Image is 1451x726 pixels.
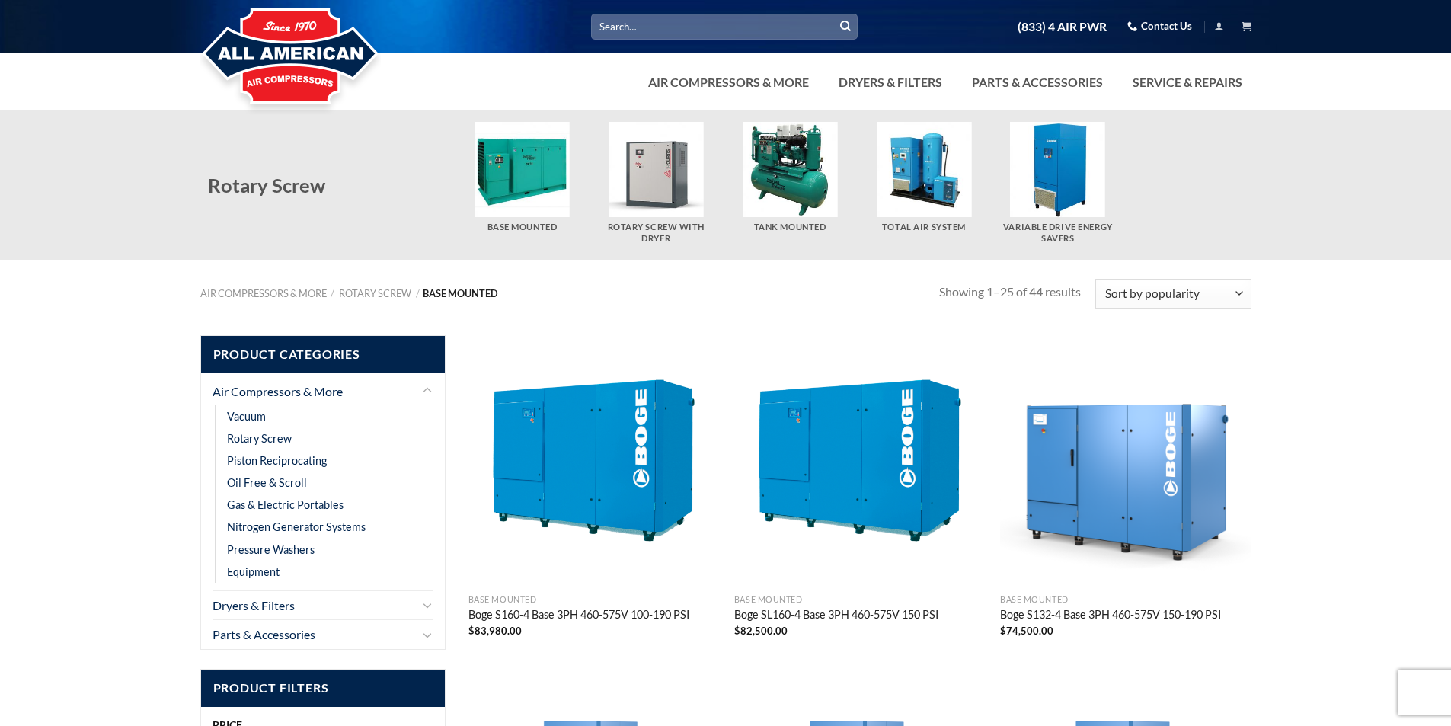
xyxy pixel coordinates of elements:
a: Boge S160-4 Base 3PH 460-575V 100-190 PSI [468,608,689,625]
span: $ [734,625,740,637]
a: Gas & Electric Portables [227,494,344,516]
a: Login [1214,17,1224,36]
p: Base Mounted [468,595,720,605]
button: Toggle [421,625,433,644]
a: Boge SL160-4 Base 3PH 460-575V 150 PSI [734,608,938,625]
img: Tank Mounted [743,122,838,217]
img: Boge S132-4 Base 3PH 460-575V 150-190 PSI [1000,335,1251,587]
bdi: 83,980.00 [468,625,522,637]
a: Vacuum [227,405,266,427]
span: / [331,287,334,299]
a: Visit product category Rotary Screw With Dryer [596,122,715,244]
a: Rotary Screw [339,287,411,299]
h5: Tank Mounted [730,222,849,233]
a: Dryers & Filters [829,67,951,98]
input: Search… [591,14,858,39]
a: Boge S132-4 Base 3PH 460-575V 150-190 PSI [1000,608,1221,625]
img: Total Air System [876,122,971,217]
img: Boge SL160-4 Base 3PH 460-575V 150 PSI [734,335,986,587]
p: Showing 1–25 of 44 results [939,282,1081,302]
img: Base Mounted [475,122,570,217]
h5: Variable Drive Energy Savers [999,222,1117,244]
a: Air Compressors & More [213,377,418,406]
a: Oil Free & Scroll [227,472,307,494]
a: Service & Repairs [1123,67,1251,98]
a: Air Compressors & More [639,67,818,98]
span: Product Filters [201,670,446,707]
a: Nitrogen Generator Systems [227,516,366,538]
span: $ [468,625,475,637]
select: Shop order [1095,279,1251,309]
h5: Total Air System [865,222,983,233]
span: Product Categories [201,336,446,373]
a: Parts & Accessories [213,620,418,649]
a: Visit product category Base Mounted [462,122,581,233]
bdi: 74,500.00 [1000,625,1053,637]
a: Air Compressors & More [200,287,327,299]
a: Visit product category Variable Drive Energy Savers [999,122,1117,244]
img: Boge S160-4 Base 3PH 460-575V 100-190 PSI [468,335,720,587]
nav: Base Mounted [200,288,940,299]
a: (833) 4 AIR PWR [1018,14,1107,40]
p: Base Mounted [734,595,986,605]
button: Toggle [421,382,433,400]
h5: Rotary Screw With Dryer [596,222,715,244]
a: Contact Us [1127,14,1192,38]
button: Submit [834,15,857,38]
h2: Rotary Screw [208,173,463,198]
a: Pressure Washers [227,539,315,561]
a: Dryers & Filters [213,591,418,620]
span: $ [1000,625,1006,637]
a: Rotary Screw [227,427,292,449]
bdi: 82,500.00 [734,625,788,637]
a: Equipment [227,561,280,583]
a: Parts & Accessories [963,67,1112,98]
img: Rotary Screw With Dryer [609,122,704,217]
span: / [416,287,420,299]
p: Base Mounted [1000,595,1251,605]
a: Piston Reciprocating [227,449,327,472]
a: Visit product category Total Air System [865,122,983,233]
button: Toggle [421,596,433,614]
img: Variable Drive Energy Savers [1010,122,1105,217]
h5: Base Mounted [462,222,581,233]
a: Visit product category Tank Mounted [730,122,849,233]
